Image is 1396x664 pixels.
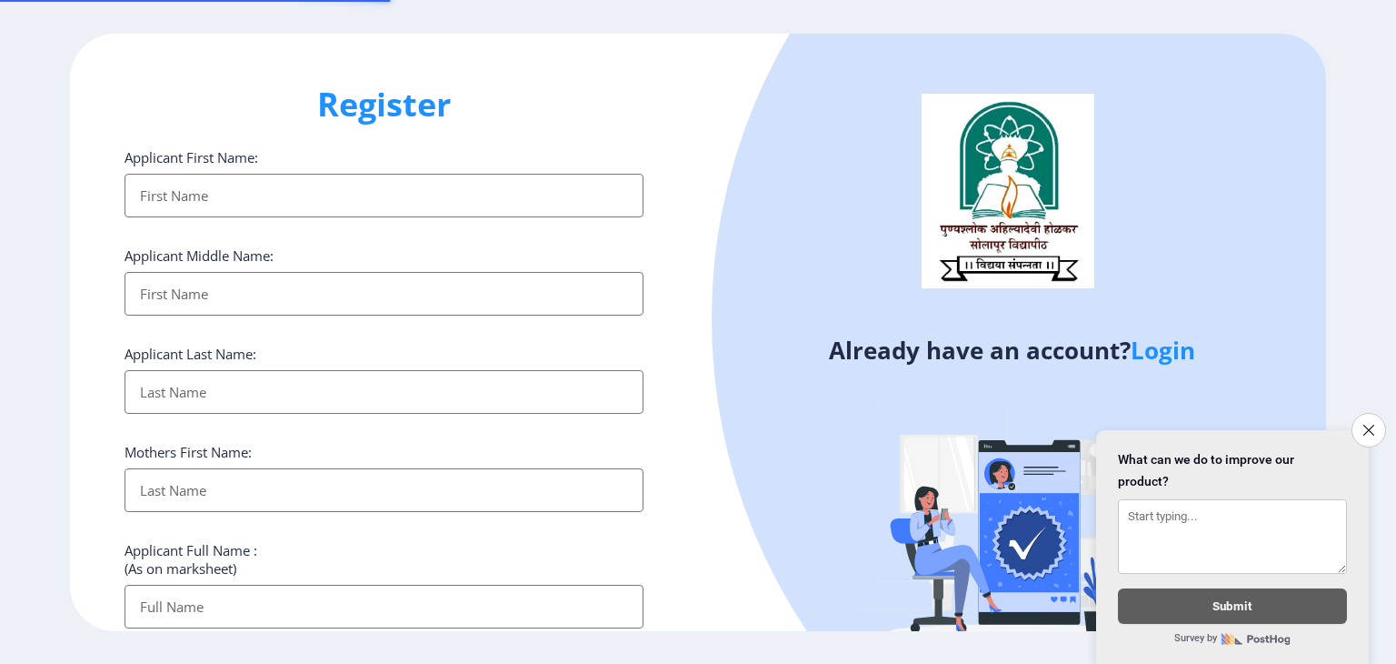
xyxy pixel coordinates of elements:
[125,148,258,166] label: Applicant First Name:
[1131,334,1195,367] a: Login
[125,174,643,217] input: First Name
[125,83,643,126] h1: Register
[712,336,1312,365] h4: Already have an account?
[125,370,643,414] input: Last Name
[125,468,643,512] input: Last Name
[125,541,257,578] label: Applicant Full Name : (As on marksheet)
[922,94,1094,288] img: logo
[125,272,643,316] input: First Name
[125,443,252,461] label: Mothers First Name:
[125,585,643,629] input: Full Name
[125,345,256,363] label: Applicant Last Name:
[125,246,274,265] label: Applicant Middle Name:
